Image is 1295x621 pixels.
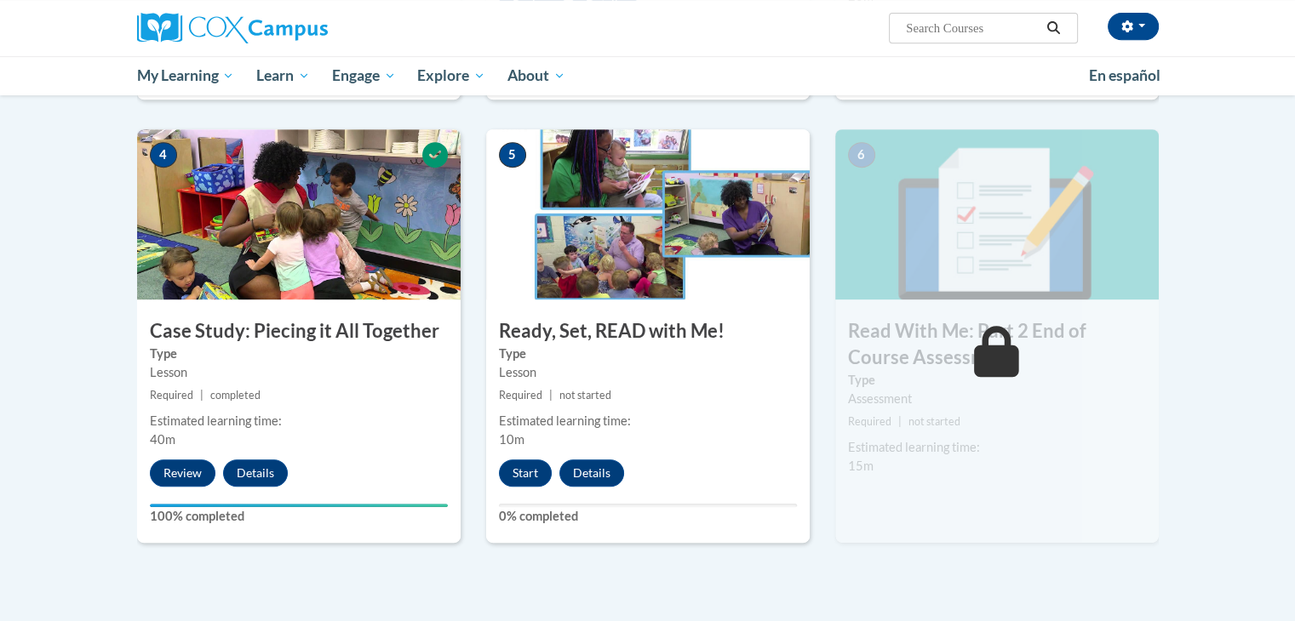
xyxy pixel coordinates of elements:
div: Lesson [150,363,448,382]
img: Course Image [137,129,461,299]
h3: Read With Me: Part 2 End of Course Assessment [835,318,1159,371]
div: Estimated learning time: [150,412,448,430]
img: Course Image [486,129,810,299]
a: My Learning [126,56,246,95]
button: Details [559,459,624,487]
span: | [898,415,902,428]
span: Required [150,389,193,402]
a: Engage [321,56,407,95]
a: En español [1078,58,1172,94]
label: Type [848,371,1146,390]
span: 5 [499,142,526,168]
img: Cox Campus [137,13,328,43]
span: 15m [848,459,874,473]
span: Engage [332,66,396,86]
a: About [496,56,576,95]
label: Type [499,345,797,363]
a: Explore [406,56,496,95]
img: Course Image [835,129,1159,299]
input: Search Courses [904,18,1040,38]
a: Cox Campus [137,13,461,43]
span: Required [848,415,891,428]
h3: Case Study: Piecing it All Together [137,318,461,345]
div: Your progress [150,504,448,507]
span: | [200,389,203,402]
label: 0% completed [499,507,797,526]
span: 40m [150,432,175,447]
span: not started [559,389,611,402]
button: Start [499,459,552,487]
div: Estimated learning time: [848,438,1146,457]
div: Estimated learning time: [499,412,797,430]
span: About [507,66,565,86]
span: 6 [848,142,875,168]
span: 4 [150,142,177,168]
div: Assessment [848,390,1146,408]
label: Type [150,345,448,363]
div: Main menu [112,56,1184,95]
h3: Ready, Set, READ with Me! [486,318,810,345]
a: Learn [245,56,321,95]
div: Lesson [499,363,797,382]
span: En español [1089,66,1160,84]
button: Review [150,459,215,487]
span: My Learning [136,66,234,86]
label: 100% completed [150,507,448,526]
span: | [549,389,553,402]
span: 10m [499,432,524,447]
span: Learn [256,66,310,86]
button: Account Settings [1108,13,1159,40]
span: completed [210,389,261,402]
span: Required [499,389,542,402]
span: Explore [417,66,485,86]
span: not started [908,415,960,428]
button: Search [1040,18,1066,38]
button: Details [223,459,288,487]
